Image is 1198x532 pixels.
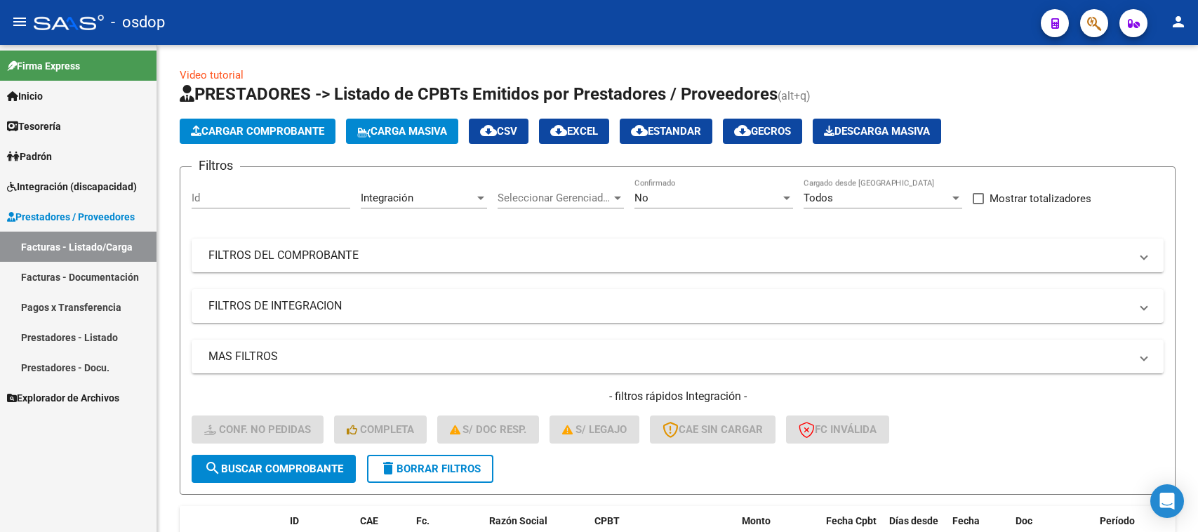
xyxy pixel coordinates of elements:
span: Mostrar totalizadores [990,190,1091,207]
button: Borrar Filtros [367,455,493,483]
span: Estandar [631,125,701,138]
span: Integración [361,192,413,204]
span: Borrar Filtros [380,463,481,475]
span: Seleccionar Gerenciador [498,192,611,204]
mat-icon: search [204,460,221,477]
span: - osdop [111,7,165,38]
mat-icon: person [1170,13,1187,30]
button: CSV [469,119,528,144]
span: Completa [347,423,414,436]
h4: - filtros rápidos Integración - [192,389,1164,404]
button: S/ Doc Resp. [437,415,540,444]
mat-panel-title: MAS FILTROS [208,349,1130,364]
span: Monto [742,515,771,526]
mat-icon: cloud_download [631,122,648,139]
span: Firma Express [7,58,80,74]
span: (alt+q) [778,89,811,102]
span: CAE SIN CARGAR [663,423,763,436]
mat-icon: delete [380,460,397,477]
button: Buscar Comprobante [192,455,356,483]
span: PRESTADORES -> Listado de CPBTs Emitidos por Prestadores / Proveedores [180,84,778,104]
h3: Filtros [192,156,240,175]
button: Conf. no pedidas [192,415,324,444]
span: Conf. no pedidas [204,423,311,436]
span: Fecha Cpbt [826,515,877,526]
span: CPBT [594,515,620,526]
a: Video tutorial [180,69,244,81]
mat-expansion-panel-header: FILTROS DE INTEGRACION [192,289,1164,323]
span: No [634,192,648,204]
mat-icon: cloud_download [734,122,751,139]
span: Integración (discapacidad) [7,179,137,194]
span: Padrón [7,149,52,164]
span: Carga Masiva [357,125,447,138]
mat-expansion-panel-header: FILTROS DEL COMPROBANTE [192,239,1164,272]
span: S/ legajo [562,423,627,436]
button: EXCEL [539,119,609,144]
app-download-masive: Descarga masiva de comprobantes (adjuntos) [813,119,941,144]
button: Gecros [723,119,802,144]
span: Tesorería [7,119,61,134]
span: Buscar Comprobante [204,463,343,475]
span: Inicio [7,88,43,104]
button: Descarga Masiva [813,119,941,144]
span: Descarga Masiva [824,125,930,138]
mat-expansion-panel-header: MAS FILTROS [192,340,1164,373]
button: CAE SIN CARGAR [650,415,776,444]
span: EXCEL [550,125,598,138]
span: Explorador de Archivos [7,390,119,406]
span: CAE [360,515,378,526]
mat-icon: cloud_download [480,122,497,139]
button: Estandar [620,119,712,144]
div: Open Intercom Messenger [1150,484,1184,518]
button: Completa [334,415,427,444]
button: Cargar Comprobante [180,119,335,144]
span: Prestadores / Proveedores [7,209,135,225]
mat-panel-title: FILTROS DEL COMPROBANTE [208,248,1130,263]
span: Todos [804,192,833,204]
mat-icon: menu [11,13,28,30]
span: ID [290,515,299,526]
span: FC Inválida [799,423,877,436]
span: S/ Doc Resp. [450,423,527,436]
button: FC Inválida [786,415,889,444]
mat-panel-title: FILTROS DE INTEGRACION [208,298,1130,314]
button: S/ legajo [550,415,639,444]
span: Razón Social [489,515,547,526]
span: Gecros [734,125,791,138]
button: Carga Masiva [346,119,458,144]
span: Cargar Comprobante [191,125,324,138]
span: CSV [480,125,517,138]
mat-icon: cloud_download [550,122,567,139]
